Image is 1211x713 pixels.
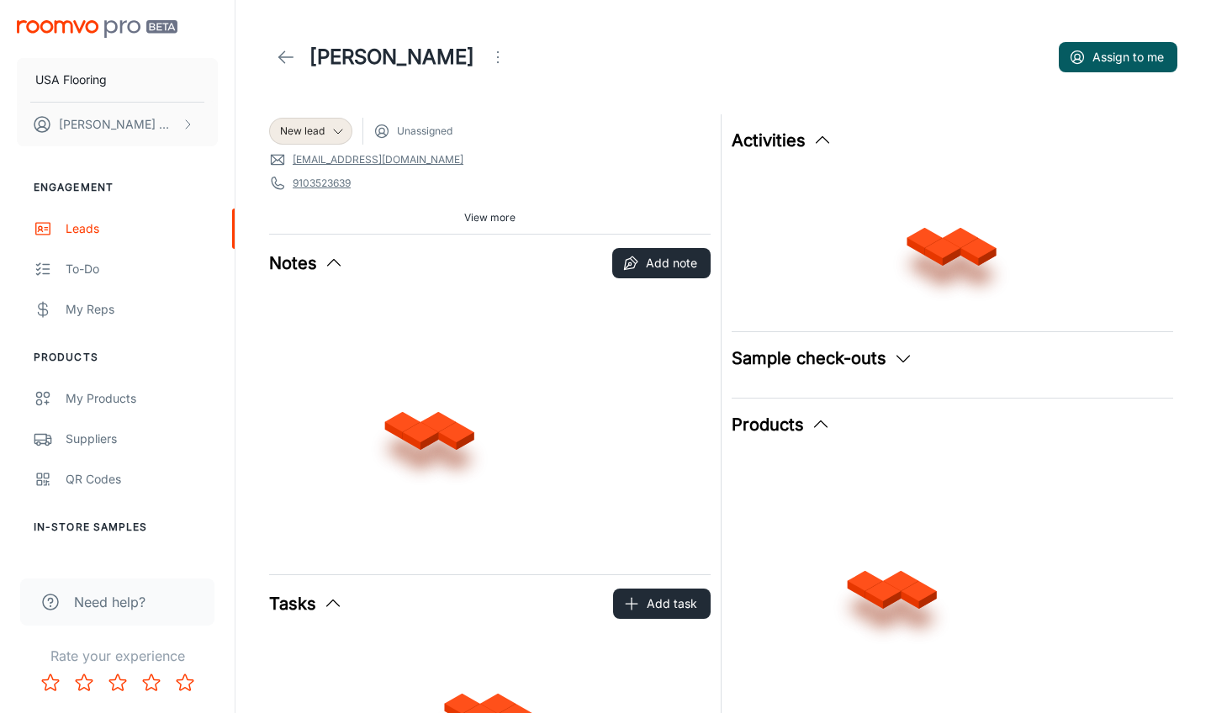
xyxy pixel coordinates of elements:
[101,666,135,700] button: Rate 3 star
[269,251,344,276] button: Notes
[168,666,202,700] button: Rate 5 star
[67,666,101,700] button: Rate 2 star
[397,124,452,139] span: Unassigned
[66,470,218,489] div: QR Codes
[293,152,463,167] a: [EMAIL_ADDRESS][DOMAIN_NAME]
[17,58,218,102] button: USA Flooring
[17,103,218,146] button: [PERSON_NAME] Worthington
[732,128,833,153] button: Activities
[613,589,711,619] button: Add task
[66,300,218,319] div: My Reps
[66,219,218,238] div: Leads
[1059,42,1177,72] button: Assign to me
[457,205,522,230] button: View more
[269,591,343,616] button: Tasks
[293,176,351,191] a: 9103523639
[17,20,177,38] img: Roomvo PRO Beta
[732,412,831,437] button: Products
[280,124,325,139] span: New lead
[34,666,67,700] button: Rate 1 star
[309,42,474,72] h1: [PERSON_NAME]
[269,118,352,145] div: New lead
[135,666,168,700] button: Rate 4 star
[732,346,913,371] button: Sample check-outs
[13,646,221,666] p: Rate your experience
[612,248,711,278] button: Add note
[464,210,516,225] span: View more
[66,430,218,448] div: Suppliers
[481,40,515,74] button: Open menu
[59,115,177,134] p: [PERSON_NAME] Worthington
[66,389,218,408] div: My Products
[74,592,145,612] span: Need help?
[66,260,218,278] div: To-do
[35,71,107,89] p: USA Flooring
